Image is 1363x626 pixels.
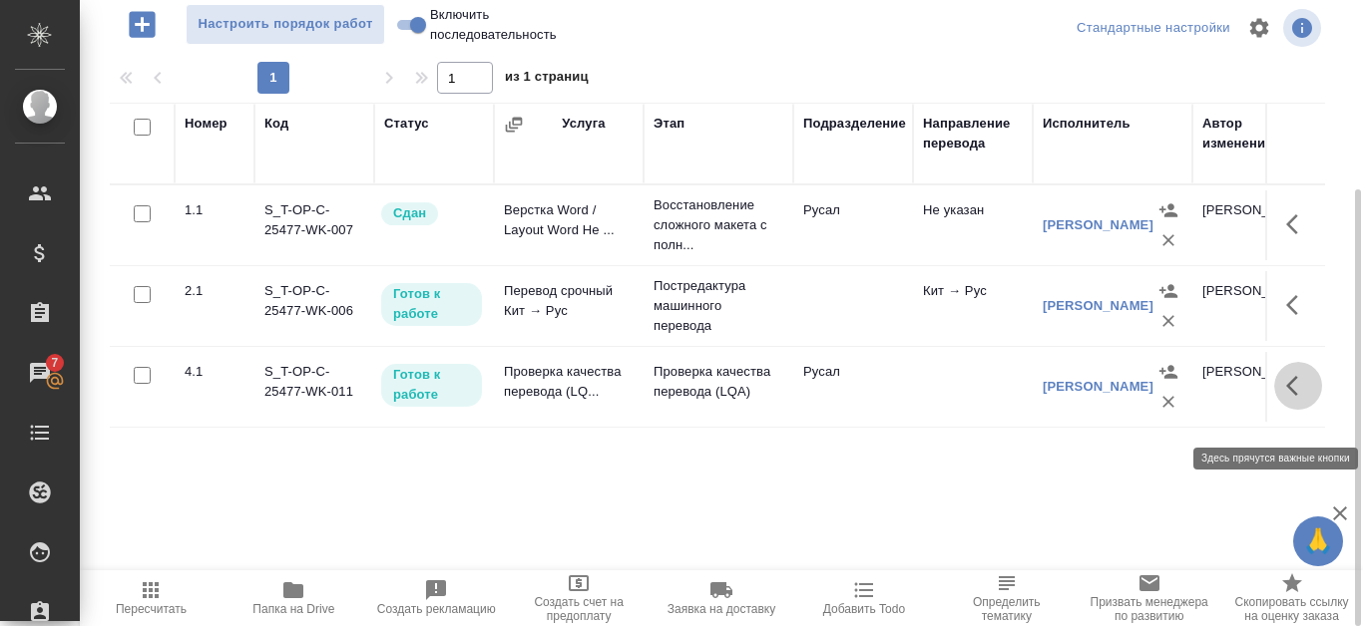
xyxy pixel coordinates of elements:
span: 7 [39,353,70,373]
span: Пересчитать [116,602,187,616]
p: Сдан [393,203,426,223]
button: Создать счет на предоплату [508,570,651,626]
p: Проверка качества перевода (LQA) [654,362,783,402]
td: [PERSON_NAME] [1192,271,1312,341]
button: Призвать менеджера по развитию [1078,570,1220,626]
a: [PERSON_NAME] [1043,217,1153,232]
td: Верстка Word / Layout Word Не ... [494,190,644,260]
button: Сгруппировать [504,115,524,135]
button: Настроить порядок работ [186,4,385,45]
button: Назначить [1153,357,1183,387]
span: Включить последовательность [430,5,557,45]
button: Папка на Drive [223,570,365,626]
a: 7 [5,348,75,398]
button: 🙏 [1293,516,1343,566]
span: Настроить порядок работ [197,13,374,36]
div: Менеджер проверил работу исполнителя, передает ее на следующий этап [379,200,484,227]
button: Пересчитать [80,570,223,626]
span: из 1 страниц [505,65,589,94]
span: 🙏 [1301,520,1335,562]
button: Создать рекламацию [365,570,508,626]
span: Создать счет на предоплату [520,595,639,623]
td: Русал [793,190,913,260]
div: Направление перевода [923,114,1023,154]
button: Здесь прячутся важные кнопки [1274,200,1322,248]
div: Исполнитель может приступить к работе [379,362,484,409]
div: Код [264,114,288,134]
span: Создать рекламацию [377,602,496,616]
td: Перевод срочный Кит → Рус [494,271,644,341]
td: [PERSON_NAME] [1192,352,1312,422]
div: Подразделение [803,114,906,134]
span: Посмотреть информацию [1283,9,1325,47]
button: Скопировать ссылку на оценку заказа [1220,570,1363,626]
div: 4.1 [185,362,244,382]
p: Готов к работе [393,284,470,324]
td: Русал [793,352,913,422]
span: Определить тематику [947,595,1066,623]
td: Кит → Рус [913,271,1033,341]
button: Удалить [1153,387,1183,417]
span: Заявка на доставку [668,602,775,616]
p: Постредактура машинного перевода [654,276,783,336]
span: Добавить Todo [823,602,905,616]
span: Настроить таблицу [1235,4,1283,52]
div: Автор изменения [1202,114,1302,154]
div: 2.1 [185,281,244,301]
p: Восстановление сложного макета с полн... [654,195,783,255]
button: Добавить Todo [792,570,935,626]
td: S_T-OP-C-25477-WK-007 [254,190,374,260]
span: Папка на Drive [252,602,334,616]
td: Не указан [913,190,1033,260]
div: Этап [654,114,684,134]
span: Призвать менеджера по развитию [1090,595,1208,623]
div: split button [1072,13,1235,44]
td: Проверка качества перевода (LQ... [494,352,644,422]
p: Готов к работе [393,365,470,405]
td: S_T-OP-C-25477-WK-006 [254,271,374,341]
button: Определить тематику [935,570,1078,626]
div: Номер [185,114,227,134]
button: Заявка на доставку [651,570,793,626]
div: Исполнитель может приступить к работе [379,281,484,328]
div: Статус [384,114,429,134]
a: [PERSON_NAME] [1043,379,1153,394]
button: Здесь прячутся важные кнопки [1274,281,1322,329]
button: Назначить [1153,195,1183,225]
span: Скопировать ссылку на оценку заказа [1232,595,1351,623]
button: Удалить [1153,306,1183,336]
td: [PERSON_NAME] [1192,190,1312,260]
div: Услуга [562,114,605,134]
div: Исполнитель [1043,114,1131,134]
td: S_T-OP-C-25477-WK-011 [254,352,374,422]
button: Назначить [1153,276,1183,306]
button: Добавить работу [115,4,170,45]
button: Удалить [1153,225,1183,255]
a: [PERSON_NAME] [1043,298,1153,313]
div: 1.1 [185,200,244,220]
